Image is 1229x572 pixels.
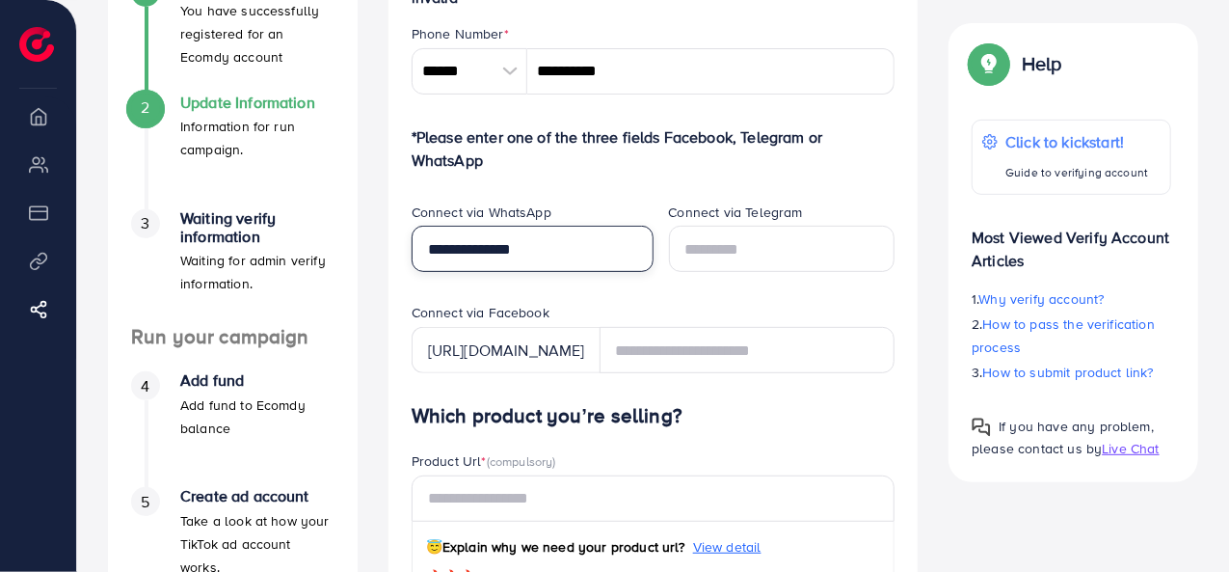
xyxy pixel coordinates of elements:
[972,287,1171,311] p: 1.
[1102,439,1159,458] span: Live Chat
[180,94,334,112] h4: Update Information
[1022,52,1062,75] p: Help
[412,24,509,43] label: Phone Number
[972,313,1171,359] p: 2.
[108,94,358,209] li: Update Information
[108,371,358,487] li: Add fund
[412,203,551,222] label: Connect via WhatsApp
[412,125,895,172] p: *Please enter one of the three fields Facebook, Telegram or WhatsApp
[180,394,334,440] p: Add fund to Ecomdy balance
[1005,161,1148,184] p: Guide to verifying account
[972,210,1171,272] p: Most Viewed Verify Account Articles
[972,417,1154,458] span: If you have any problem, please contact us by
[972,418,991,437] img: Popup guide
[972,361,1171,384] p: 3.
[108,325,358,349] h4: Run your campaign
[180,371,334,390] h4: Add fund
[141,212,149,234] span: 3
[426,537,442,557] span: 😇
[1147,485,1215,558] iframe: Chat
[979,289,1105,309] span: Why verify account?
[412,404,895,428] h4: Which product you’re selling?
[141,96,149,119] span: 2
[669,203,803,222] label: Connect via Telegram
[972,46,1006,81] img: Popup guide
[693,537,761,557] span: View detail
[141,375,149,397] span: 4
[180,115,334,161] p: Information for run campaign.
[983,363,1154,382] span: How to submit product link?
[412,303,549,322] label: Connect via Facebook
[180,249,334,295] p: Waiting for admin verify information.
[180,209,334,246] h4: Waiting verify information
[1005,130,1148,153] p: Click to kickstart!
[108,209,358,325] li: Waiting verify information
[972,314,1155,357] span: How to pass the verification process
[180,487,334,505] h4: Create ad account
[426,537,685,557] span: Explain why we need your product url?
[412,451,556,471] label: Product Url
[487,452,556,470] span: (compulsory)
[19,27,54,62] img: logo
[141,491,149,513] span: 5
[412,327,601,373] div: [URL][DOMAIN_NAME]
